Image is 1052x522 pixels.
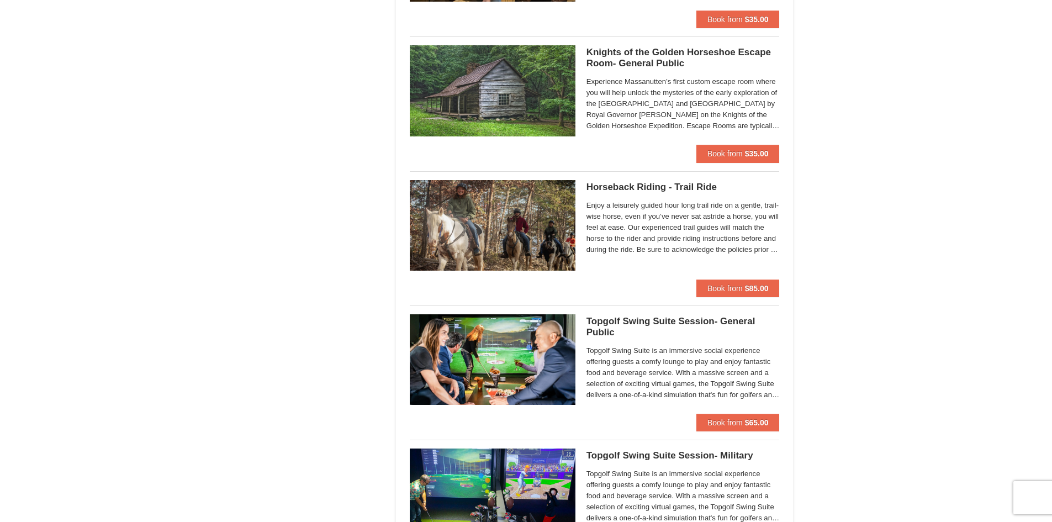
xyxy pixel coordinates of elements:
[586,345,780,400] span: Topgolf Swing Suite is an immersive social experience offering guests a comfy lounge to play and ...
[707,284,743,293] span: Book from
[745,418,769,427] strong: $65.00
[586,76,780,131] span: Experience Massanutten’s first custom escape room where you will help unlock the mysteries of the...
[410,180,575,271] img: 21584748-79-4e8ac5ed.jpg
[696,10,780,28] button: Book from $35.00
[586,182,780,193] h5: Horseback Riding - Trail Ride
[586,450,780,461] h5: Topgolf Swing Suite Session- Military
[410,45,575,136] img: 6619913-491-e8ed24e0.jpg
[586,47,780,69] h5: Knights of the Golden Horseshoe Escape Room- General Public
[707,418,743,427] span: Book from
[707,149,743,158] span: Book from
[707,15,743,24] span: Book from
[745,149,769,158] strong: $35.00
[696,145,780,162] button: Book from $35.00
[586,200,780,255] span: Enjoy a leisurely guided hour long trail ride on a gentle, trail-wise horse, even if you’ve never...
[745,284,769,293] strong: $85.00
[745,15,769,24] strong: $35.00
[696,280,780,297] button: Book from $85.00
[586,316,780,338] h5: Topgolf Swing Suite Session- General Public
[410,314,575,405] img: 19664770-17-d333e4c3.jpg
[696,414,780,431] button: Book from $65.00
